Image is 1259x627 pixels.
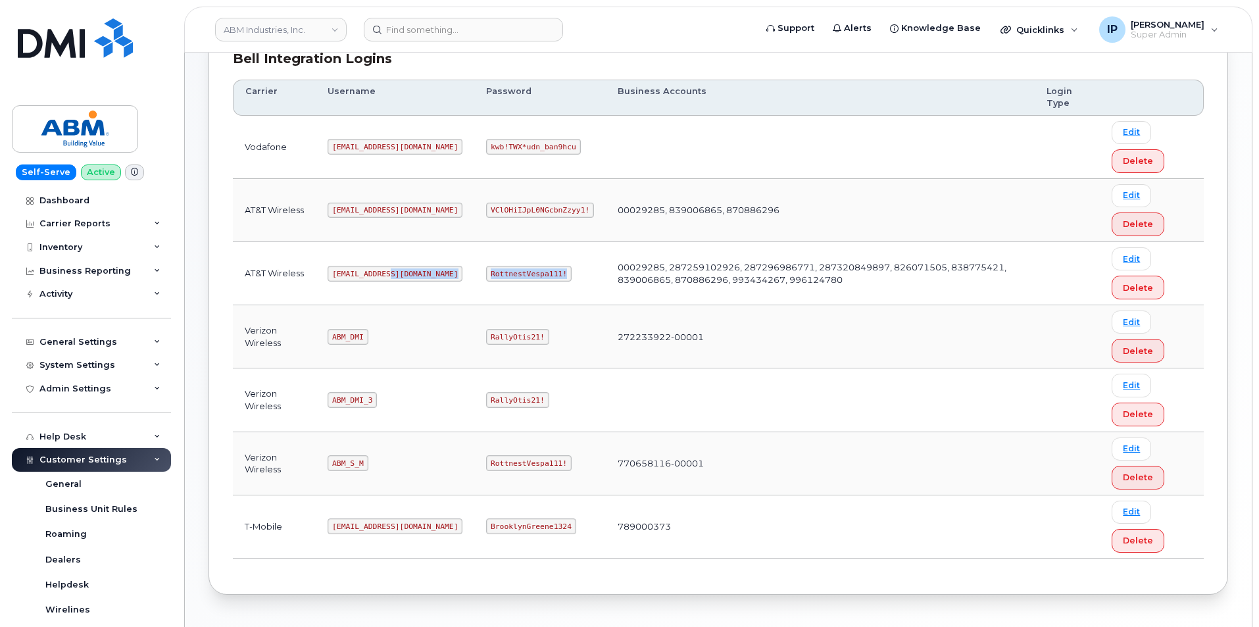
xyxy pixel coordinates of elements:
button: Delete [1112,339,1164,363]
td: Verizon Wireless [233,432,316,495]
th: Login Type [1035,80,1100,116]
span: Delete [1123,282,1153,294]
div: Bell Integration Logins [233,49,1204,68]
a: Knowledge Base [881,15,990,41]
span: Quicklinks [1016,24,1064,35]
td: Verizon Wireless [233,305,316,368]
td: 272233922-00001 [606,305,1035,368]
td: 770658116-00001 [606,432,1035,495]
a: ABM Industries, Inc. [215,18,347,41]
td: Verizon Wireless [233,368,316,432]
td: 00029285, 839006865, 870886296 [606,179,1035,242]
td: Vodafone [233,116,316,179]
div: Ione Partin [1090,16,1227,43]
a: Edit [1112,121,1151,144]
button: Delete [1112,466,1164,489]
code: RottnestVespa111! [486,266,572,282]
code: kwb!TWX*udn_ban9hcu [486,139,580,155]
code: RallyOtis21! [486,392,549,408]
th: Carrier [233,80,316,116]
a: Edit [1112,311,1151,334]
button: Delete [1112,149,1164,173]
a: Edit [1112,247,1151,270]
span: Delete [1123,345,1153,357]
code: ABM_DMI [328,329,368,345]
span: Delete [1123,408,1153,420]
code: BrooklynGreene1324 [486,518,576,534]
div: Quicklinks [991,16,1087,43]
td: AT&T Wireless [233,179,316,242]
a: Edit [1112,501,1151,524]
code: ABM_S_M [328,455,368,471]
span: Support [778,22,814,35]
td: 00029285, 287259102926, 287296986771, 287320849897, 826071505, 838775421, 839006865, 870886296, 9... [606,242,1035,305]
code: VClOHiIJpL0NGcbnZzyy1! [486,203,594,218]
button: Delete [1112,276,1164,299]
code: [EMAIL_ADDRESS][DOMAIN_NAME] [328,518,462,534]
button: Delete [1112,529,1164,553]
input: Find something... [364,18,563,41]
span: IP [1107,22,1118,38]
span: Knowledge Base [901,22,981,35]
a: Support [757,15,824,41]
th: Username [316,80,474,116]
span: Alerts [844,22,872,35]
span: Delete [1123,155,1153,167]
a: Alerts [824,15,881,41]
td: AT&T Wireless [233,242,316,305]
th: Password [474,80,606,116]
code: [EMAIL_ADDRESS][DOMAIN_NAME] [328,203,462,218]
span: Super Admin [1131,30,1204,40]
span: Delete [1123,471,1153,484]
button: Delete [1112,213,1164,236]
button: Delete [1112,403,1164,426]
code: RottnestVespa111! [486,455,572,471]
td: 789000373 [606,495,1035,559]
span: Delete [1123,534,1153,547]
a: Edit [1112,438,1151,461]
span: Delete [1123,218,1153,230]
a: Edit [1112,184,1151,207]
code: [EMAIL_ADDRESS][DOMAIN_NAME] [328,139,462,155]
code: [EMAIL_ADDRESS][DOMAIN_NAME] [328,266,462,282]
span: [PERSON_NAME] [1131,19,1204,30]
th: Business Accounts [606,80,1035,116]
code: ABM_DMI_3 [328,392,377,408]
a: Edit [1112,374,1151,397]
code: RallyOtis21! [486,329,549,345]
td: T-Mobile [233,495,316,559]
